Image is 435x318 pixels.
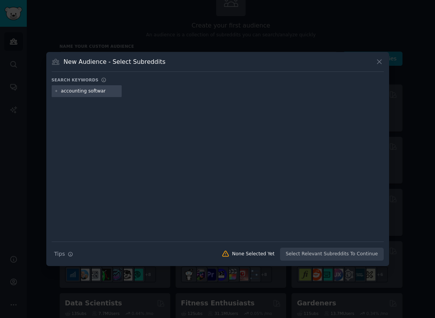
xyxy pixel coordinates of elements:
[64,58,165,66] h3: New Audience - Select Subreddits
[52,247,76,261] button: Tips
[52,77,99,83] h3: Search keywords
[54,250,65,258] span: Tips
[61,88,119,95] input: New Keyword
[232,251,275,258] div: None Selected Yet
